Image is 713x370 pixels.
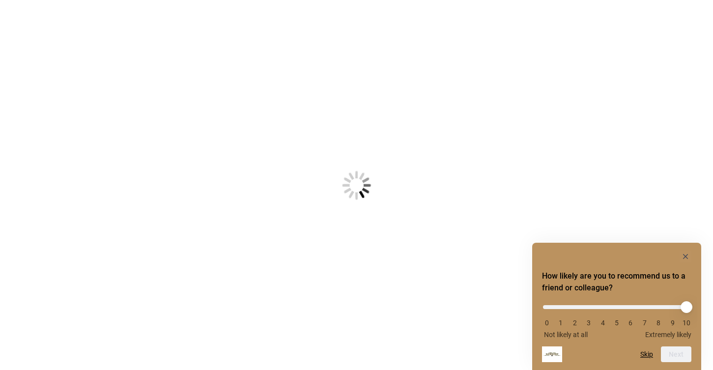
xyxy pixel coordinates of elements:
button: Hide survey [680,251,691,262]
li: 0 [542,319,552,327]
li: 3 [584,319,594,327]
button: Skip [640,350,653,358]
li: 1 [556,319,566,327]
li: 2 [570,319,580,327]
div: How likely are you to recommend us to a friend or colleague? Select an option from 0 to 10, with ... [542,298,691,339]
li: 4 [598,319,608,327]
span: Extremely likely [645,331,691,339]
li: 5 [612,319,622,327]
li: 8 [654,319,663,327]
li: 10 [682,319,691,327]
h2: How likely are you to recommend us to a friend or colleague? Select an option from 0 to 10, with ... [542,270,691,294]
img: Loading [294,122,420,248]
span: Not likely at all [544,331,588,339]
li: 9 [668,319,678,327]
div: How likely are you to recommend us to a friend or colleague? Select an option from 0 to 10, with ... [542,251,691,362]
button: Next question [661,346,691,362]
li: 7 [640,319,650,327]
li: 6 [626,319,635,327]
